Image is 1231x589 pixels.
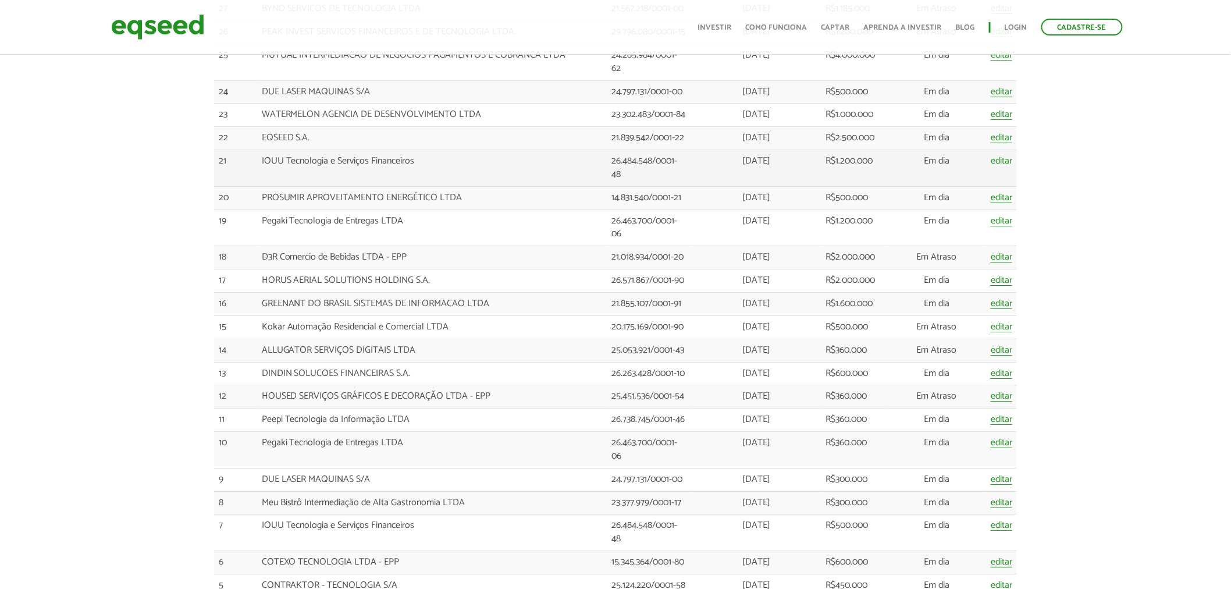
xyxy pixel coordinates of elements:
[991,322,1012,332] a: editar
[607,385,692,409] td: 25.451.536/0001-54
[887,385,986,409] td: Em Atraso
[607,409,692,432] td: 26.738.745/0001-46
[607,150,692,187] td: 26.484.548/0001-48
[257,551,607,574] td: COTEXO TECNOLOGIA LTDA - EPP
[257,339,607,362] td: ALLUGATOR SERVIÇOS DIGITAIS LTDA
[887,515,986,551] td: Em dia
[746,24,807,31] a: Como funciona
[821,385,887,409] td: R$360.000
[991,299,1012,309] a: editar
[214,315,257,339] td: 15
[214,104,257,127] td: 23
[991,475,1012,485] a: editar
[742,296,770,311] span: [DATE]
[742,495,770,510] span: [DATE]
[821,210,887,246] td: R$1.200.000
[257,468,607,491] td: DUE LASER MAQUINAS S/A
[214,385,257,409] td: 12
[698,24,732,31] a: Investir
[607,127,692,150] td: 21.839.542/0001-22
[887,432,986,469] td: Em dia
[887,127,986,150] td: Em dia
[991,558,1012,567] a: editar
[214,127,257,150] td: 22
[991,392,1012,402] a: editar
[742,272,770,288] span: [DATE]
[607,44,692,80] td: 24.285.984/0001-62
[887,339,986,362] td: Em Atraso
[821,432,887,469] td: R$360.000
[742,517,770,533] span: [DATE]
[607,80,692,104] td: 24.797.131/0001-00
[257,515,607,551] td: IOUU Tecnologia e Serviços Financeiros
[821,44,887,80] td: R$4.000.000
[214,491,257,515] td: 8
[742,554,770,570] span: [DATE]
[742,84,770,100] span: [DATE]
[257,269,607,293] td: HORUS AERIAL SOLUTIONS HOLDING S.A.
[214,246,257,269] td: 18
[887,269,986,293] td: Em dia
[887,551,986,574] td: Em dia
[821,80,887,104] td: R$500.000
[991,346,1012,356] a: editar
[887,246,986,269] td: Em Atraso
[887,468,986,491] td: Em dia
[607,491,692,515] td: 23.377.979/0001-17
[742,213,770,229] span: [DATE]
[991,415,1012,425] a: editar
[257,315,607,339] td: Kokar Automação Residencial e Comercial LTDA
[821,246,887,269] td: R$2.000.000
[742,411,770,427] span: [DATE]
[214,362,257,385] td: 13
[214,515,257,551] td: 7
[991,110,1012,120] a: editar
[991,521,1012,531] a: editar
[214,432,257,469] td: 10
[887,362,986,385] td: Em dia
[214,44,257,80] td: 25
[214,551,257,574] td: 6
[887,315,986,339] td: Em Atraso
[821,186,887,210] td: R$500.000
[742,471,770,487] span: [DATE]
[742,342,770,358] span: [DATE]
[257,210,607,246] td: Pegaki Tecnologia de Entregas LTDA
[742,435,770,450] span: [DATE]
[257,80,607,104] td: DUE LASER MAQUINAS S/A
[821,409,887,432] td: R$360.000
[991,438,1012,448] a: editar
[864,24,942,31] a: Aprenda a investir
[214,409,257,432] td: 11
[111,12,204,42] img: EqSeed
[257,362,607,385] td: DINDIN SOLUCOES FINANCEIRAS S.A.
[607,432,692,469] td: 26.463.700/0001-06
[887,491,986,515] td: Em dia
[991,193,1012,203] a: editar
[257,293,607,316] td: GREENANT DO BRASIL SISTEMAS DE INFORMACAO LTDA
[991,369,1012,379] a: editar
[821,269,887,293] td: R$2.000.000
[214,80,257,104] td: 24
[742,366,770,381] span: [DATE]
[742,190,770,205] span: [DATE]
[607,104,692,127] td: 23.302.483/0001-84
[956,24,975,31] a: Blog
[821,150,887,187] td: R$1.200.000
[991,498,1012,508] a: editar
[821,315,887,339] td: R$500.000
[742,130,770,146] span: [DATE]
[214,210,257,246] td: 19
[991,276,1012,286] a: editar
[742,107,770,122] span: [DATE]
[607,210,692,246] td: 26.463.700/0001-06
[742,153,770,169] span: [DATE]
[257,127,607,150] td: EQSEED S.A.
[821,551,887,574] td: R$600.000
[991,253,1012,262] a: editar
[821,362,887,385] td: R$600.000
[991,157,1012,166] a: editar
[821,515,887,551] td: R$500.000
[1005,24,1027,31] a: Login
[257,409,607,432] td: Peepi Tecnologia da Informação LTDA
